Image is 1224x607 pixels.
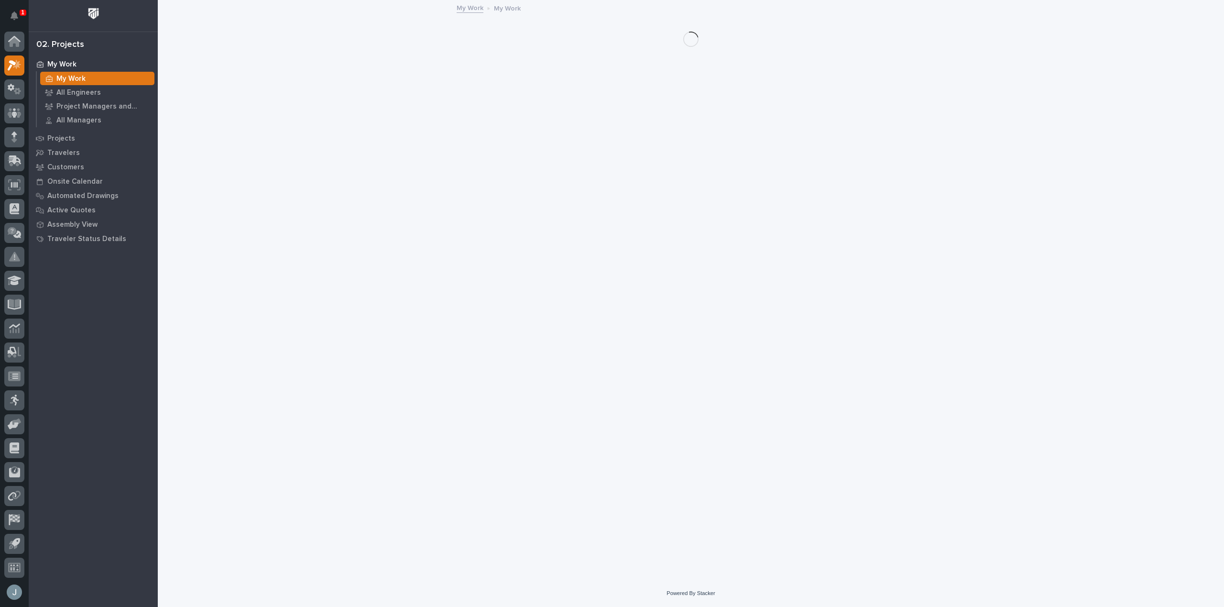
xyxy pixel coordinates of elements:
[47,177,103,186] p: Onsite Calendar
[37,113,158,127] a: All Managers
[47,235,126,243] p: Traveler Status Details
[47,192,119,200] p: Automated Drawings
[47,206,96,215] p: Active Quotes
[29,145,158,160] a: Travelers
[4,582,24,602] button: users-avatar
[56,102,151,111] p: Project Managers and Engineers
[56,116,101,125] p: All Managers
[56,88,101,97] p: All Engineers
[494,2,521,13] p: My Work
[37,99,158,113] a: Project Managers and Engineers
[29,203,158,217] a: Active Quotes
[29,188,158,203] a: Automated Drawings
[29,160,158,174] a: Customers
[457,2,483,13] a: My Work
[36,40,84,50] div: 02. Projects
[85,5,102,22] img: Workspace Logo
[47,60,76,69] p: My Work
[47,134,75,143] p: Projects
[56,75,86,83] p: My Work
[29,174,158,188] a: Onsite Calendar
[37,86,158,99] a: All Engineers
[47,163,84,172] p: Customers
[29,131,158,145] a: Projects
[37,72,158,85] a: My Work
[47,221,98,229] p: Assembly View
[47,149,80,157] p: Travelers
[667,590,715,596] a: Powered By Stacker
[21,9,24,16] p: 1
[29,232,158,246] a: Traveler Status Details
[29,217,158,232] a: Assembly View
[12,11,24,27] div: Notifications1
[4,6,24,26] button: Notifications
[29,57,158,71] a: My Work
